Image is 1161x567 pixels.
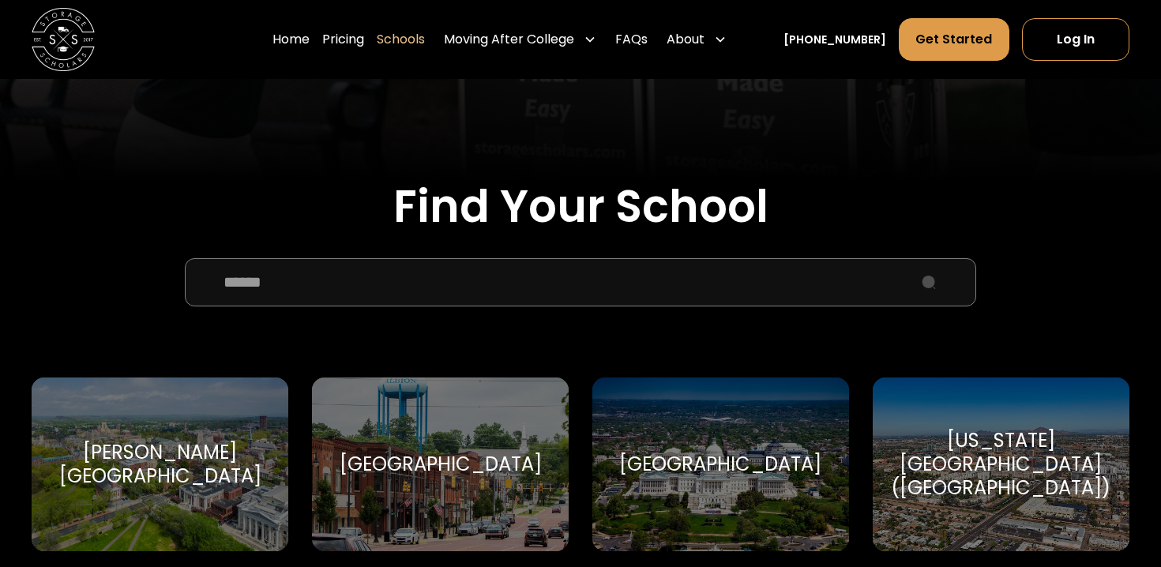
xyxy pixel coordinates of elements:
[667,30,704,49] div: About
[377,17,425,62] a: Schools
[873,377,1129,552] a: Go to selected school
[32,180,1129,233] h2: Find Your School
[891,429,1110,500] div: [US_STATE][GEOGRAPHIC_DATA] ([GEOGRAPHIC_DATA])
[340,452,542,476] div: [GEOGRAPHIC_DATA]
[272,17,310,62] a: Home
[51,441,269,488] div: [PERSON_NAME][GEOGRAPHIC_DATA]
[592,377,849,552] a: Go to selected school
[899,18,1009,61] a: Get Started
[783,32,886,48] a: [PHONE_NUMBER]
[32,8,95,71] img: Storage Scholars main logo
[660,17,733,62] div: About
[438,17,603,62] div: Moving After College
[619,452,821,476] div: [GEOGRAPHIC_DATA]
[444,30,574,49] div: Moving After College
[322,17,364,62] a: Pricing
[32,377,288,552] a: Go to selected school
[1022,18,1129,61] a: Log In
[312,377,569,552] a: Go to selected school
[615,17,648,62] a: FAQs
